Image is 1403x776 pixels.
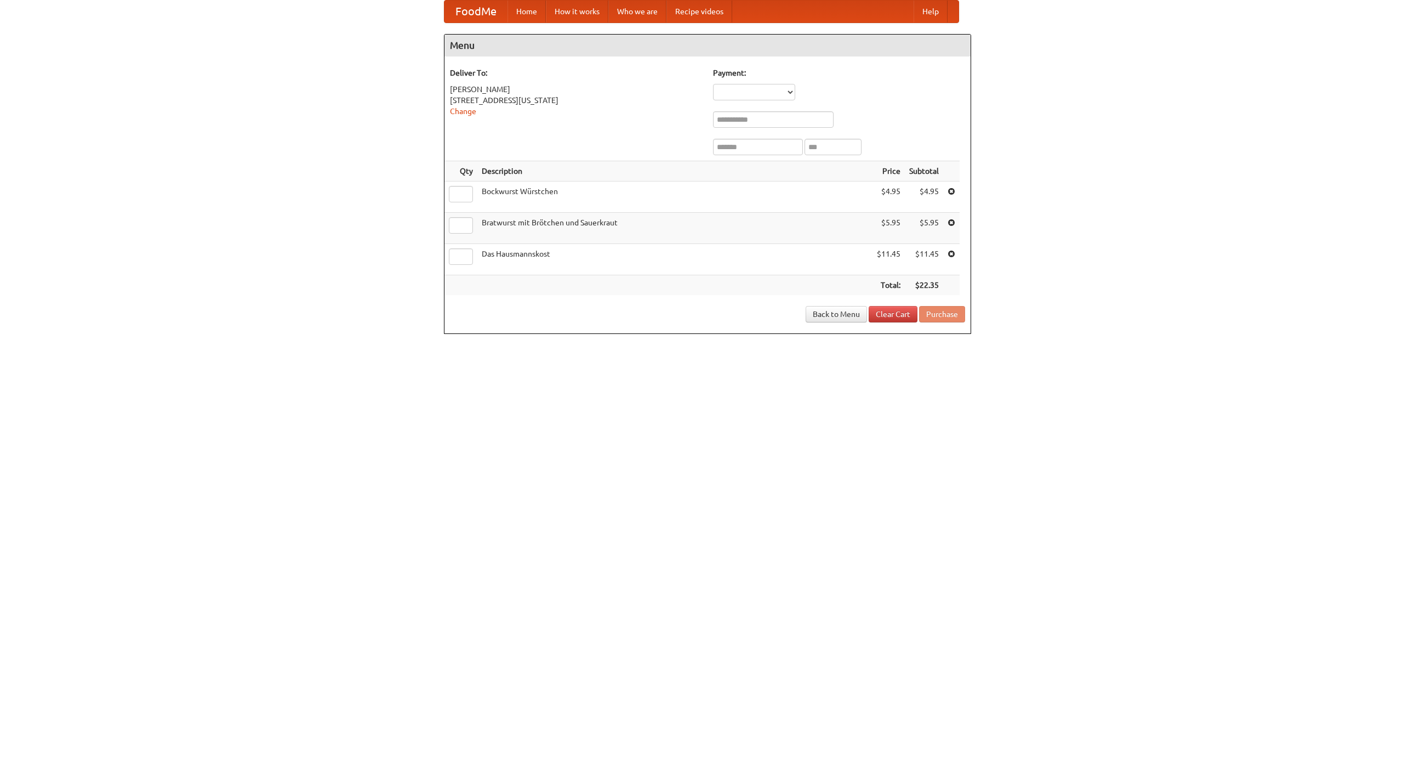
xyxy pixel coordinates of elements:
[546,1,608,22] a: How it works
[608,1,666,22] a: Who we are
[872,213,905,244] td: $5.95
[872,161,905,182] th: Price
[450,67,702,78] h5: Deliver To:
[806,306,867,322] a: Back to Menu
[477,213,872,244] td: Bratwurst mit Brötchen und Sauerkraut
[444,161,477,182] th: Qty
[905,182,943,213] td: $4.95
[713,67,965,78] h5: Payment:
[905,244,943,275] td: $11.45
[450,84,702,95] div: [PERSON_NAME]
[450,95,702,106] div: [STREET_ADDRESS][US_STATE]
[919,306,965,322] button: Purchase
[905,275,943,296] th: $22.35
[444,35,971,56] h4: Menu
[477,182,872,213] td: Bockwurst Würstchen
[872,244,905,275] td: $11.45
[872,275,905,296] th: Total:
[914,1,948,22] a: Help
[905,213,943,244] td: $5.95
[477,161,872,182] th: Description
[872,182,905,213] td: $4.95
[869,306,917,322] a: Clear Cart
[507,1,546,22] a: Home
[666,1,732,22] a: Recipe videos
[905,161,943,182] th: Subtotal
[444,1,507,22] a: FoodMe
[477,244,872,275] td: Das Hausmannskost
[450,107,476,116] a: Change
